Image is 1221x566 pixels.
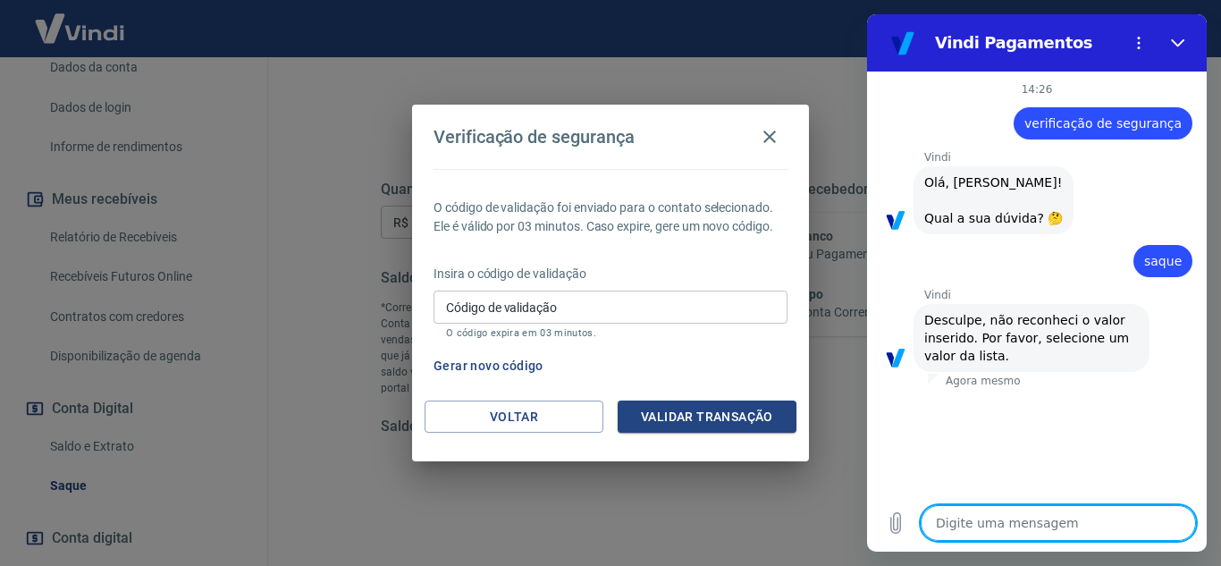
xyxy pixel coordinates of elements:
button: Gerar novo código [426,350,551,383]
button: Validar transação [618,401,796,434]
iframe: Janela de mensagens [867,14,1207,552]
p: Insira o código de validação [434,265,787,283]
p: O código expira em 03 minutos. [446,327,775,339]
button: Voltar [425,401,603,434]
h4: Verificação de segurança [434,126,635,148]
p: O código de validação foi enviado para o contato selecionado. Ele é válido por 03 minutos. Caso e... [434,199,787,236]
